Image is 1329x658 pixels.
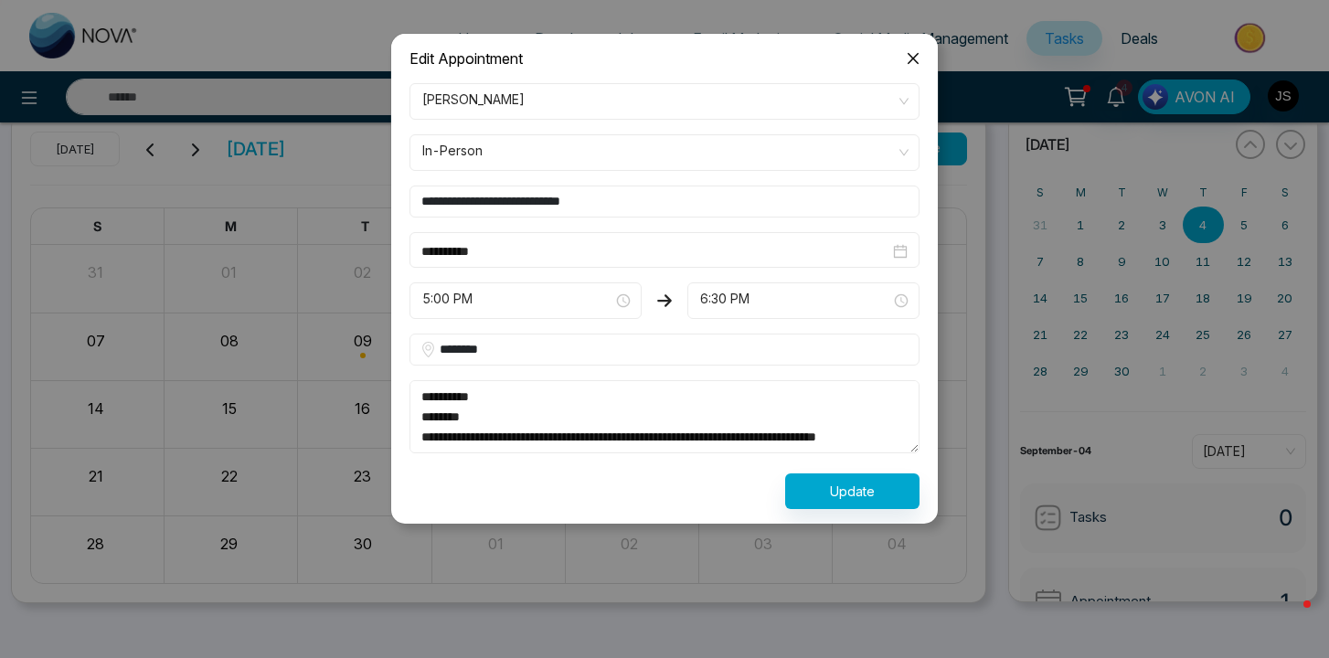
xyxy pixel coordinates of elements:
[700,285,907,316] span: 6:30 PM
[906,51,920,66] span: close
[785,473,920,509] button: Update
[1267,596,1311,640] iframe: Intercom live chat
[409,48,920,69] div: Edit Appointment
[422,137,907,168] span: In-Person
[422,86,907,117] span: Anna DeSimone
[422,285,629,316] span: 5:00 PM
[888,34,938,83] button: Close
